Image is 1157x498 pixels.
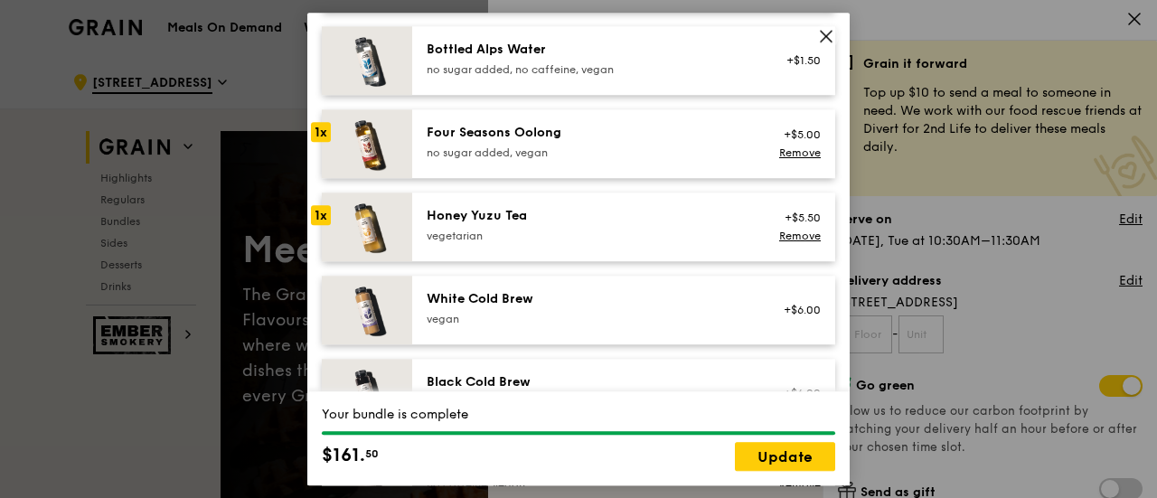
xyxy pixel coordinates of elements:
[779,146,821,159] a: Remove
[427,41,751,59] div: Bottled Alps Water
[773,386,821,400] div: +$6.00
[427,312,751,326] div: vegan
[322,193,412,261] img: daily_normal_honey-yuzu-tea.jpg
[311,122,331,142] div: 1x
[427,373,751,391] div: Black Cold Brew
[427,62,751,77] div: no sugar added, no caffeine, vegan
[322,26,412,95] img: daily_normal_HORZ-bottled-alps-water.jpg
[427,146,751,160] div: no sugar added, vegan
[773,211,821,225] div: +$5.50
[322,109,412,178] img: daily_normal_HORZ-four-seasons-oolong.jpg
[773,53,821,68] div: +$1.50
[322,442,365,469] span: $161.
[773,127,821,142] div: +$5.00
[322,276,412,344] img: daily_normal_HORZ-white-cold-brew.jpg
[427,124,751,142] div: Four Seasons Oolong
[322,406,835,424] div: Your bundle is complete
[311,205,331,225] div: 1x
[773,303,821,317] div: +$6.00
[427,290,751,308] div: White Cold Brew
[322,359,412,428] img: daily_normal_HORZ-black-cold-brew.jpg
[427,229,751,243] div: vegetarian
[735,442,835,471] a: Update
[779,230,821,242] a: Remove
[365,446,379,461] span: 50
[427,207,751,225] div: Honey Yuzu Tea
